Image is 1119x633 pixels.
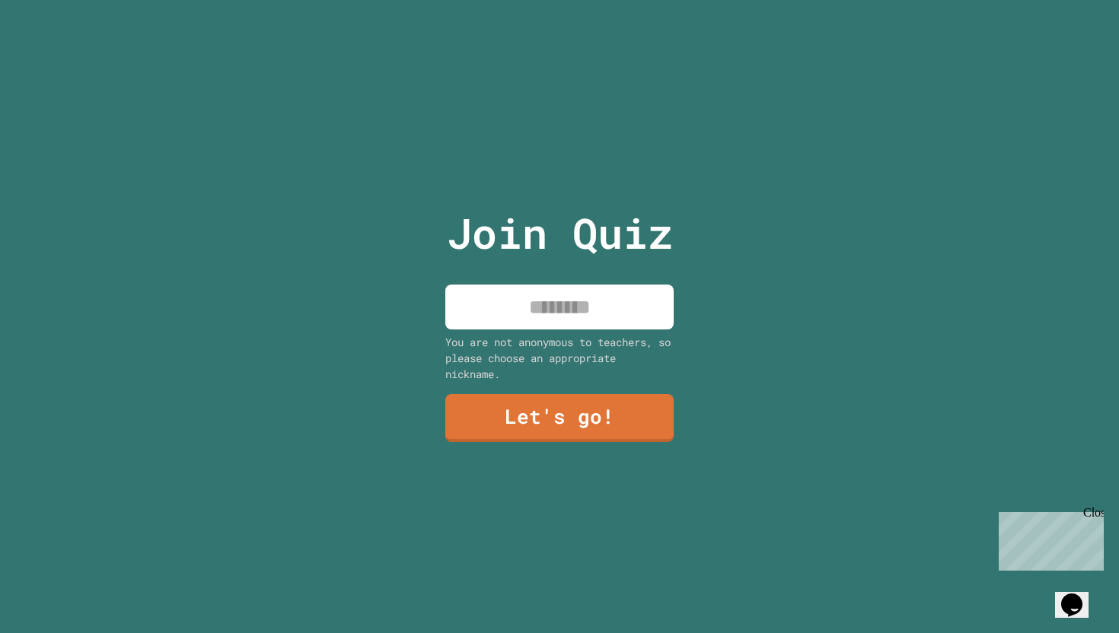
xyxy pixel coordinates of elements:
[447,202,673,265] p: Join Quiz
[445,394,674,442] a: Let's go!
[445,334,674,382] div: You are not anonymous to teachers, so please choose an appropriate nickname.
[6,6,105,97] div: Chat with us now!Close
[993,506,1104,571] iframe: chat widget
[1055,572,1104,618] iframe: chat widget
